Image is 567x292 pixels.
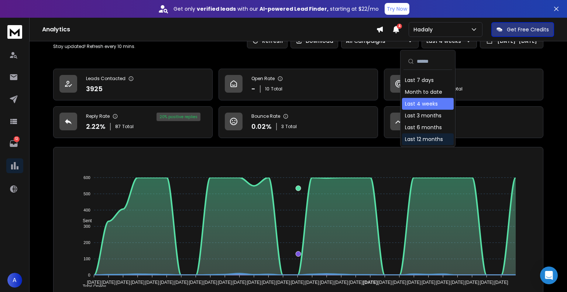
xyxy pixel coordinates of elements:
tspan: [DATE] [320,280,334,285]
tspan: [DATE] [451,280,465,285]
p: Get only with our starting at $22/mo [173,5,379,13]
h1: Analytics [42,25,376,34]
p: Bounce Rate [251,113,280,119]
tspan: [DATE] [218,280,232,285]
tspan: [DATE] [480,280,494,285]
tspan: [DATE] [349,280,363,285]
p: Reply Rate [86,113,110,119]
tspan: [DATE] [189,280,203,285]
tspan: [DATE] [131,280,145,285]
button: Try Now [385,3,409,15]
p: 12 [14,136,20,142]
tspan: [DATE] [87,280,101,285]
a: Click Rate0.00%0 Total [384,69,543,100]
div: Month to date [405,88,442,96]
tspan: [DATE] [422,280,436,285]
div: Last 6 months [405,124,442,131]
button: A [7,273,22,288]
div: 20 % positive replies [157,113,200,121]
div: Last 4 weeks [405,100,438,107]
tspan: [DATE] [203,280,217,285]
span: Total Opens [77,284,106,289]
tspan: 100 [83,257,90,261]
img: logo [7,25,22,39]
div: Last 7 days [405,76,434,84]
strong: verified leads [197,5,236,13]
p: Hadaly [413,26,436,33]
tspan: 0 [88,273,90,277]
p: Leads Contacted [86,76,126,82]
tspan: [DATE] [116,280,130,285]
tspan: [DATE] [291,280,305,285]
p: 3925 [86,84,103,94]
span: Total [285,124,297,130]
span: 3 [281,124,284,130]
tspan: [DATE] [494,280,508,285]
tspan: [DATE] [102,280,116,285]
a: Bounce Rate0.02%3Total [219,106,378,138]
div: Last 12 months [405,135,443,143]
button: Get Free Credits [491,22,554,37]
tspan: [DATE] [159,280,173,285]
tspan: [DATE] [465,280,479,285]
span: 4 [397,24,402,29]
a: Opportunities17$34000 [384,106,543,138]
a: 12 [6,136,21,151]
tspan: 600 [83,175,90,180]
span: Sent [77,218,92,223]
span: 10 [265,86,269,92]
p: Stay updated! Refresh every 10 mins. [53,44,135,49]
p: - [251,84,255,94]
a: Open Rate-10Total [219,69,378,100]
tspan: [DATE] [363,280,378,285]
span: Total [122,124,134,130]
p: 2.22 % [86,121,106,132]
tspan: [DATE] [436,280,450,285]
tspan: [DATE] [378,280,392,285]
tspan: 500 [83,192,90,196]
span: 87 [115,124,121,130]
a: Reply Rate2.22%87Total20% positive replies [53,106,213,138]
a: Leads Contacted3925 [53,69,213,100]
div: Open Intercom Messenger [540,267,558,284]
tspan: [DATE] [276,280,290,285]
div: Last 3 months [405,112,441,119]
tspan: 300 [83,224,90,229]
tspan: [DATE] [247,280,261,285]
tspan: [DATE] [334,280,348,285]
tspan: 200 [83,240,90,245]
tspan: [DATE] [305,280,319,285]
p: Get Free Credits [507,26,549,33]
p: Try Now [387,5,407,13]
tspan: [DATE] [392,280,406,285]
tspan: [DATE] [407,280,421,285]
tspan: 400 [83,208,90,212]
strong: AI-powered Lead Finder, [260,5,329,13]
p: 0.02 % [251,121,272,132]
p: Open Rate [251,76,275,82]
tspan: [DATE] [233,280,247,285]
tspan: [DATE] [145,280,159,285]
tspan: [DATE] [174,280,188,285]
tspan: [DATE] [261,280,275,285]
span: Total [271,86,282,92]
